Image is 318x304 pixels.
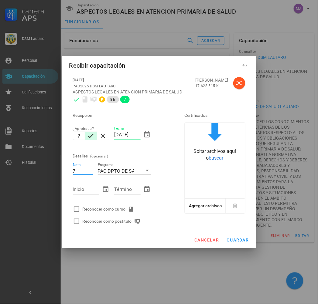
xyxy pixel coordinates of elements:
[111,96,115,103] span: 8 h
[73,126,110,132] div: ¿Aprobado?
[185,148,245,162] div: Soltar archivos aquí o
[73,84,116,88] span: PAC2025 DSM LAUTARO
[83,206,137,213] div: Reconocer como curso
[194,238,219,243] span: cancelar
[98,163,114,167] label: Programa
[188,199,224,213] button: Agregar archivos
[90,153,108,159] div: (opcional)
[224,235,251,246] button: guardar
[236,77,243,89] span: DC
[73,163,81,167] label: Nota
[73,149,88,163] div: Detalles
[124,96,126,103] span: 7
[73,108,168,123] div: Recepción
[69,61,125,70] div: Recibir capacitación
[192,235,221,246] button: cancelar
[185,123,245,163] button: Soltar archivos aquí obuscar
[233,77,245,89] div: avatar
[73,77,191,83] div: [DATE]
[83,218,143,225] div: Reconocer como postítulo
[227,238,249,243] span: guardar
[185,108,245,123] div: Certificados
[195,83,228,89] div: 17.628.515-K
[114,126,124,131] label: Fecha
[209,155,224,161] span: buscar
[195,77,228,83] div: [PERSON_NAME]
[185,199,226,213] button: Agregar archivos
[73,89,191,95] div: ASPECTOS LEGALES EN ATENCION PRIMARIA DE SALUD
